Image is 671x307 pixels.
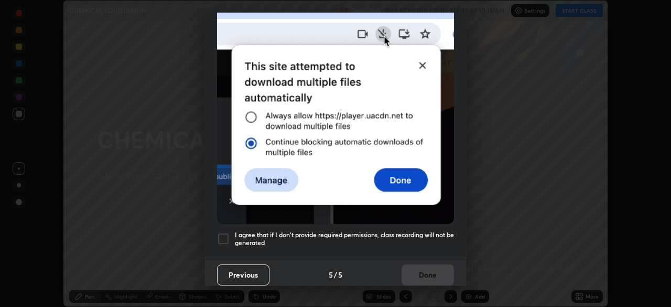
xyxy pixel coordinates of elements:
h4: 5 [338,269,342,280]
h4: / [334,269,337,280]
h5: I agree that if I don't provide required permissions, class recording will not be generated [235,231,454,247]
button: Previous [217,264,269,285]
h4: 5 [329,269,333,280]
